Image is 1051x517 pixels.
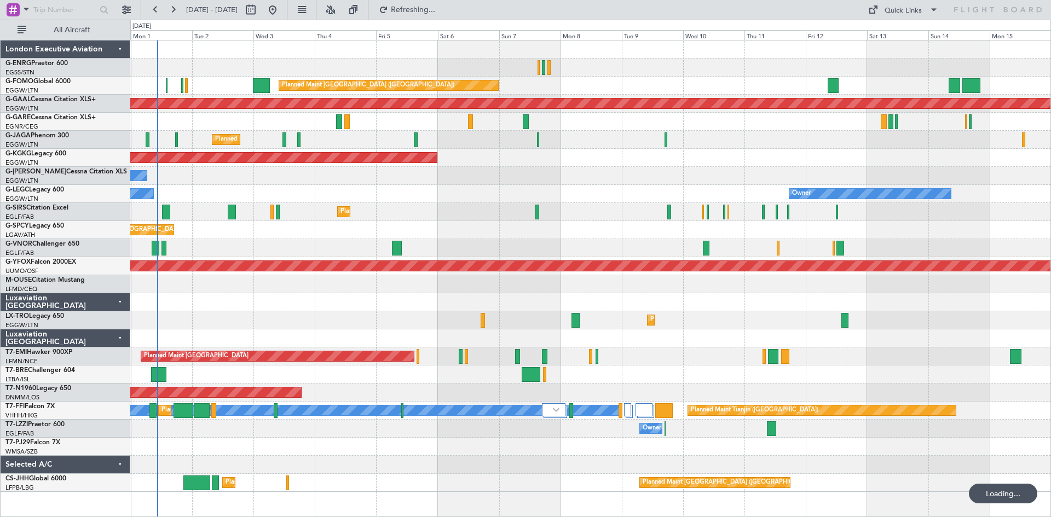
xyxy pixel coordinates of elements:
[438,30,499,40] div: Sat 6
[5,277,32,283] span: M-OUSE
[5,259,76,265] a: G-YFOXFalcon 2000EX
[5,78,71,85] a: G-FOMOGlobal 6000
[5,385,71,392] a: T7-N1960Legacy 650
[5,367,75,374] a: T7-BREChallenger 604
[5,96,31,103] span: G-GAAL
[5,241,32,247] span: G-VNOR
[5,169,127,175] a: G-[PERSON_NAME]Cessna Citation XLS
[643,420,661,437] div: Owner
[5,259,31,265] span: G-YFOX
[5,448,38,456] a: WMSA/SZB
[792,185,811,202] div: Owner
[5,187,29,193] span: G-LEGC
[806,30,867,40] div: Fri 12
[5,205,26,211] span: G-SIRS
[5,159,38,167] a: EGGW/LTN
[253,30,315,40] div: Wed 3
[5,195,38,203] a: EGGW/LTN
[390,6,436,14] span: Refreshing...
[5,285,37,293] a: LFMD/CEQ
[5,150,31,157] span: G-KGKG
[744,30,806,40] div: Thu 11
[5,231,35,239] a: LGAV/ATH
[643,474,815,491] div: Planned Maint [GEOGRAPHIC_DATA] ([GEOGRAPHIC_DATA])
[5,169,66,175] span: G-[PERSON_NAME]
[374,1,440,19] button: Refreshing...
[282,77,454,94] div: Planned Maint [GEOGRAPHIC_DATA] ([GEOGRAPHIC_DATA])
[5,475,66,482] a: CS-JHHGlobal 6000
[5,475,29,482] span: CS-JHH
[561,30,622,40] div: Mon 8
[5,277,85,283] a: M-OUSECitation Mustang
[5,393,39,402] a: DNMM/LOS
[5,367,28,374] span: T7-BRE
[5,241,79,247] a: G-VNORChallenger 650
[5,411,38,420] a: VHHH/HKG
[683,30,744,40] div: Wed 10
[144,348,249,364] div: Planned Maint [GEOGRAPHIC_DATA]
[5,60,31,67] span: G-ENRG
[5,96,96,103] a: G-GAALCessna Citation XLS+
[5,421,65,428] a: T7-LZZIPraetor 600
[5,313,29,320] span: LX-TRO
[215,131,388,148] div: Planned Maint [GEOGRAPHIC_DATA] ([GEOGRAPHIC_DATA])
[5,132,69,139] a: G-JAGAPhenom 300
[5,313,64,320] a: LX-TROLegacy 650
[5,375,30,384] a: LTBA/ISL
[5,150,66,157] a: G-KGKGLegacy 600
[5,484,34,492] a: LFPB/LBG
[340,204,513,220] div: Planned Maint [GEOGRAPHIC_DATA] ([GEOGRAPHIC_DATA])
[5,141,38,149] a: EGGW/LTN
[553,408,559,412] img: arrow-gray.svg
[5,187,64,193] a: G-LEGCLegacy 600
[5,213,34,221] a: EGLF/FAB
[5,68,34,77] a: EGSS/STN
[5,321,38,329] a: EGGW/LTN
[93,222,247,238] div: Cleaning [GEOGRAPHIC_DATA] ([PERSON_NAME] Intl)
[192,30,253,40] div: Tue 2
[132,22,151,31] div: [DATE]
[5,403,25,410] span: T7-FFI
[5,177,38,185] a: EGGW/LTN
[12,21,119,39] button: All Aircraft
[5,249,34,257] a: EGLF/FAB
[5,349,72,356] a: T7-EMIHawker 900XP
[5,205,68,211] a: G-SIRSCitation Excel
[33,2,96,18] input: Trip Number
[990,30,1051,40] div: Mon 15
[5,429,34,438] a: EGLF/FAB
[5,357,38,365] a: LFMN/NCE
[622,30,683,40] div: Tue 9
[5,114,96,121] a: G-GARECessna Citation XLS+
[885,5,922,16] div: Quick Links
[186,5,238,15] span: [DATE] - [DATE]
[5,439,60,446] a: T7-PJ29Falcon 7X
[5,132,31,139] span: G-JAGA
[5,385,36,392] span: T7-N1960
[5,123,38,131] a: EGNR/CEG
[315,30,376,40] div: Thu 4
[5,104,38,113] a: EGGW/LTN
[226,474,398,491] div: Planned Maint [GEOGRAPHIC_DATA] ([GEOGRAPHIC_DATA])
[5,223,64,229] a: G-SPCYLegacy 650
[5,403,55,410] a: T7-FFIFalcon 7X
[5,78,33,85] span: G-FOMO
[376,30,437,40] div: Fri 5
[5,114,31,121] span: G-GARE
[650,312,722,328] div: Planned Maint Dusseldorf
[5,439,30,446] span: T7-PJ29
[867,30,928,40] div: Sat 13
[691,402,818,419] div: Planned Maint Tianjin ([GEOGRAPHIC_DATA])
[5,267,38,275] a: UUMO/OSF
[499,30,561,40] div: Sun 7
[28,26,116,34] span: All Aircraft
[5,223,29,229] span: G-SPCY
[161,402,344,419] div: Planned Maint [GEOGRAPHIC_DATA] ([GEOGRAPHIC_DATA] Intl)
[5,86,38,95] a: EGGW/LTN
[5,421,28,428] span: T7-LZZI
[863,1,944,19] button: Quick Links
[131,30,192,40] div: Mon 1
[5,349,27,356] span: T7-EMI
[928,30,990,40] div: Sun 14
[969,484,1037,503] div: Loading...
